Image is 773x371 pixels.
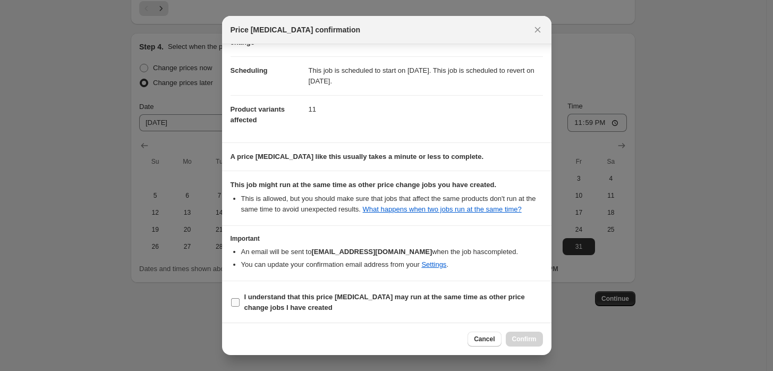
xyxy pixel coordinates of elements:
span: Cancel [474,335,495,343]
h3: Important [231,234,543,243]
li: This is allowed, but you should make sure that jobs that affect the same products don ' t run at ... [241,193,543,215]
b: I understand that this price [MEDICAL_DATA] may run at the same time as other price change jobs I... [244,293,525,311]
span: Price [MEDICAL_DATA] confirmation [231,24,361,35]
dd: 11 [309,95,543,123]
b: [EMAIL_ADDRESS][DOMAIN_NAME] [311,248,432,256]
li: You can update your confirmation email address from your . [241,259,543,270]
span: Product variants affected [231,105,285,124]
a: What happens when two jobs run at the same time? [363,205,522,213]
b: This job might run at the same time as other price change jobs you have created. [231,181,497,189]
dd: This job is scheduled to start on [DATE]. This job is scheduled to revert on [DATE]. [309,56,543,95]
span: Scheduling [231,66,268,74]
button: Close [530,22,545,37]
li: An email will be sent to when the job has completed . [241,247,543,257]
a: Settings [421,260,446,268]
button: Cancel [468,332,501,347]
b: A price [MEDICAL_DATA] like this usually takes a minute or less to complete. [231,153,484,161]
